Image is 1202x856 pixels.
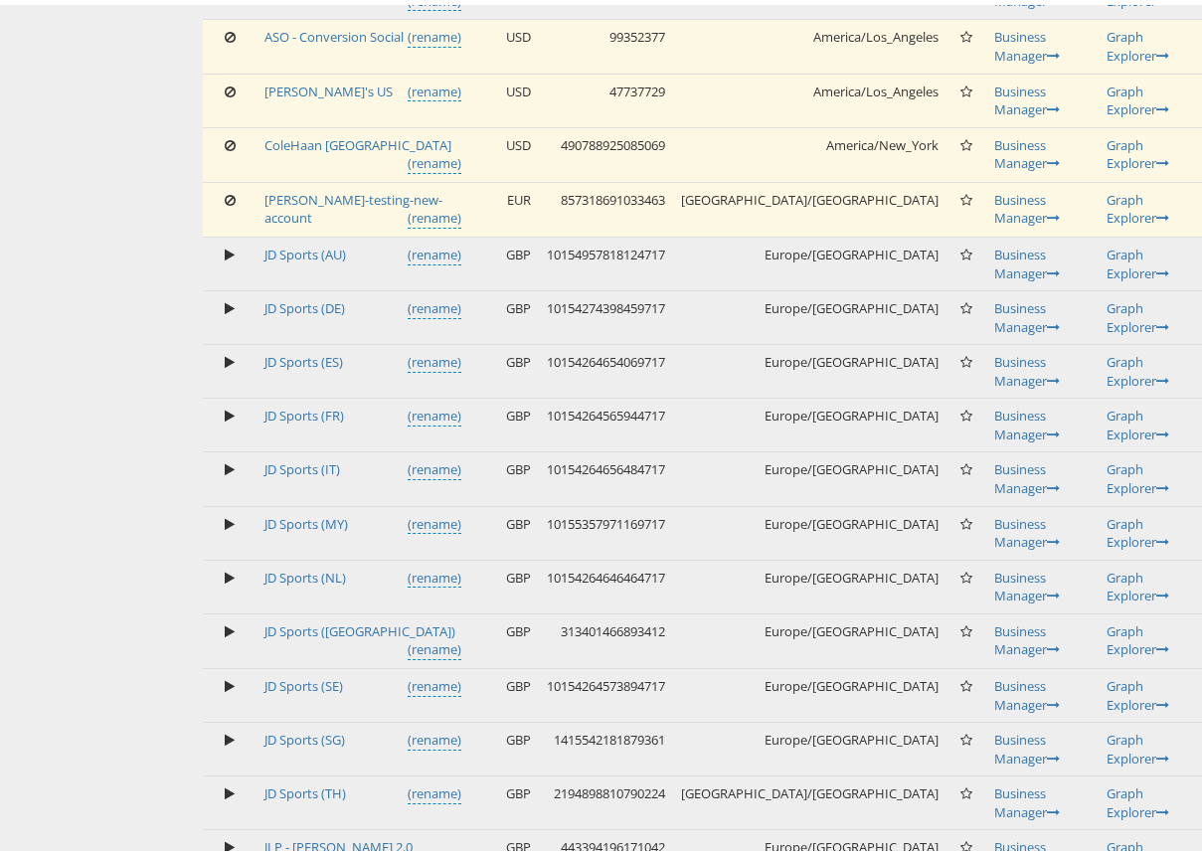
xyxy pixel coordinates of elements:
[539,771,673,825] td: 2194898810790224
[264,294,345,312] a: JD Sports (DE)
[673,69,946,122] td: America/Los_Angeles
[408,294,461,314] a: (rename)
[994,402,1060,438] a: Business Manager
[469,555,539,608] td: GBP
[469,718,539,771] td: GBP
[469,232,539,285] td: GBP
[264,510,348,528] a: JD Sports (MY)
[469,122,539,177] td: USD
[408,455,461,475] a: (rename)
[408,23,461,43] a: (rename)
[994,348,1060,385] a: Business Manager
[539,15,673,69] td: 99352377
[469,771,539,825] td: GBP
[539,340,673,394] td: 10154264654069717
[1107,294,1169,331] a: Graph Explorer
[469,394,539,447] td: GBP
[469,177,539,232] td: EUR
[673,15,946,69] td: America/Los_Angeles
[1107,78,1169,114] a: Graph Explorer
[673,286,946,340] td: Europe/[GEOGRAPHIC_DATA]
[408,510,461,530] a: (rename)
[539,718,673,771] td: 1415542181879361
[408,779,461,799] a: (rename)
[539,663,673,717] td: 10154264573894717
[539,286,673,340] td: 10154274398459717
[1107,779,1169,816] a: Graph Explorer
[264,241,346,258] a: JD Sports (AU)
[994,23,1060,60] a: Business Manager
[994,617,1060,654] a: Business Manager
[994,186,1060,223] a: Business Manager
[539,69,673,122] td: 47737729
[469,286,539,340] td: GBP
[1107,455,1169,492] a: Graph Explorer
[408,149,461,169] a: (rename)
[469,663,539,717] td: GBP
[673,771,946,825] td: [GEOGRAPHIC_DATA]/[GEOGRAPHIC_DATA]
[673,177,946,232] td: [GEOGRAPHIC_DATA]/[GEOGRAPHIC_DATA]
[408,672,461,692] a: (rename)
[994,726,1060,763] a: Business Manager
[539,122,673,177] td: 490788925085069
[408,348,461,368] a: (rename)
[673,608,946,663] td: Europe/[GEOGRAPHIC_DATA]
[673,232,946,285] td: Europe/[GEOGRAPHIC_DATA]
[994,131,1060,168] a: Business Manager
[264,779,346,797] a: JD Sports (TH)
[408,402,461,422] a: (rename)
[264,131,451,149] a: ColeHaan [GEOGRAPHIC_DATA]
[469,608,539,663] td: GBP
[1107,241,1169,277] a: Graph Explorer
[539,555,673,608] td: 10154264646464717
[673,447,946,501] td: Europe/[GEOGRAPHIC_DATA]
[994,672,1060,709] a: Business Manager
[1107,510,1169,547] a: Graph Explorer
[264,348,343,366] a: JD Sports (ES)
[408,635,461,655] a: (rename)
[264,617,455,635] a: JD Sports ([GEOGRAPHIC_DATA])
[673,663,946,717] td: Europe/[GEOGRAPHIC_DATA]
[469,340,539,394] td: GBP
[1107,617,1169,654] a: Graph Explorer
[1107,131,1169,168] a: Graph Explorer
[673,555,946,608] td: Europe/[GEOGRAPHIC_DATA]
[264,23,404,41] a: ASO - Conversion Social
[1107,564,1169,600] a: Graph Explorer
[408,204,461,224] a: (rename)
[539,394,673,447] td: 10154264565944717
[539,447,673,501] td: 10154264656484717
[994,779,1060,816] a: Business Manager
[264,78,393,95] a: [PERSON_NAME]'s US
[264,455,340,473] a: JD Sports (IT)
[408,78,461,97] a: (rename)
[539,232,673,285] td: 10154957818124717
[264,833,413,851] a: JLP - [PERSON_NAME] 2.0
[673,340,946,394] td: Europe/[GEOGRAPHIC_DATA]
[469,447,539,501] td: GBP
[408,726,461,746] a: (rename)
[469,69,539,122] td: USD
[1107,348,1169,385] a: Graph Explorer
[994,294,1060,331] a: Business Manager
[994,241,1060,277] a: Business Manager
[1107,726,1169,763] a: Graph Explorer
[469,15,539,69] td: USD
[408,564,461,584] a: (rename)
[264,186,442,223] a: [PERSON_NAME]-testing-new-account
[673,501,946,555] td: Europe/[GEOGRAPHIC_DATA]
[539,608,673,663] td: 313401466893412
[1107,23,1169,60] a: Graph Explorer
[539,177,673,232] td: 857318691033463
[1107,186,1169,223] a: Graph Explorer
[408,241,461,260] a: (rename)
[264,564,346,582] a: JD Sports (NL)
[264,402,344,420] a: JD Sports (FR)
[264,672,343,690] a: JD Sports (SE)
[469,501,539,555] td: GBP
[994,78,1060,114] a: Business Manager
[994,455,1060,492] a: Business Manager
[264,726,345,744] a: JD Sports (SG)
[1107,672,1169,709] a: Graph Explorer
[994,564,1060,600] a: Business Manager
